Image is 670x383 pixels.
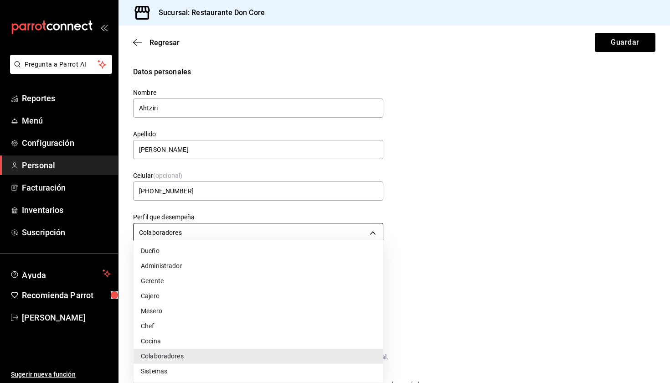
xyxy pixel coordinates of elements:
[134,259,383,274] li: Administrador
[134,274,383,289] li: Gerente
[134,334,383,349] li: Cocina
[134,304,383,319] li: Mesero
[134,319,383,334] li: Chef
[134,289,383,304] li: Cajero
[134,364,383,379] li: Sistemas
[134,243,383,259] li: Dueño
[134,349,383,364] li: Colaboradores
